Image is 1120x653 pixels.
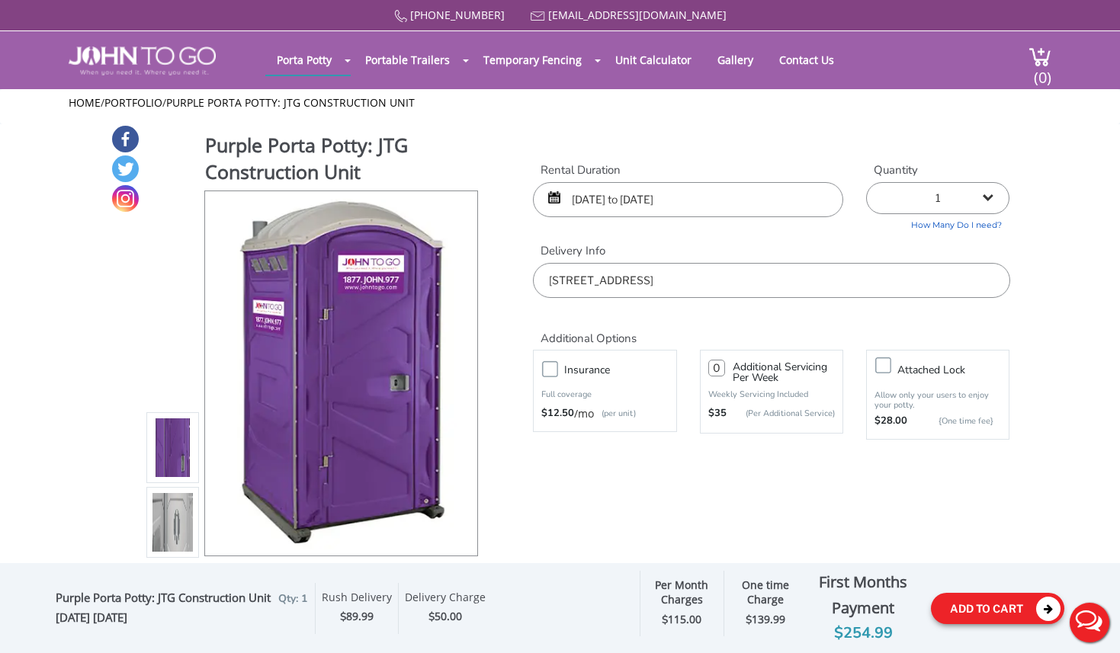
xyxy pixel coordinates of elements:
[112,155,139,182] a: Twitter
[278,591,307,606] span: Qty: 1
[533,162,843,178] label: Rental Duration
[874,390,1001,410] p: Allow only your users to enjoy your potty.
[548,8,727,22] a: [EMAIL_ADDRESS][DOMAIN_NAME]
[708,389,835,400] p: Weekly Servicing Included
[205,132,480,189] h1: Purple Porta Potty: JTG Construction Unit
[594,406,636,421] p: (per unit)
[604,45,703,75] a: Unit Calculator
[662,613,701,627] strong: $
[69,95,1051,110] ul: / /
[265,45,343,75] a: Porta Potty
[742,578,789,607] strong: One time Charge
[410,8,505,22] a: [PHONE_NUMBER]
[152,271,194,630] img: Product
[533,182,843,217] input: Start date | End date
[668,612,701,626] span: 115.00
[1059,592,1120,653] button: Live Chat
[541,406,668,421] div: /mo
[69,95,101,110] a: Home
[706,45,765,75] a: Gallery
[435,609,462,623] span: 50.00
[897,360,1016,379] h3: Attached lock
[874,414,907,429] strong: $28.00
[708,406,727,421] strong: $35
[394,10,407,23] img: Call
[69,46,216,75] img: JOHN to go
[405,608,486,626] div: $
[746,613,785,627] strong: $
[727,408,835,419] p: (Per Additional Service)
[866,214,1009,232] a: How Many Do I need?
[472,45,593,75] a: Temporary Fencing
[322,591,392,609] div: Rush Delivery
[768,45,846,75] a: Contact Us
[335,562,406,576] a: Download Pdf
[354,45,461,75] a: Portable Trailers
[807,569,919,621] div: First Months Payment
[112,126,139,152] a: Facebook
[655,578,708,607] strong: Per Month Charges
[226,191,457,550] img: Product
[866,162,1009,178] label: Quantity
[104,95,162,110] a: Portfolio
[533,243,1009,259] label: Delivery Info
[1033,55,1051,88] span: (0)
[533,263,1009,298] input: Delivery Address
[541,406,574,421] strong: $12.50
[322,608,392,626] div: $
[166,95,415,110] a: Purple Porta Potty: JTG Construction Unit
[708,360,725,376] input: 0
[533,313,1009,346] h2: Additional Options
[564,360,683,379] h3: Insurance
[807,621,919,645] div: $254.99
[112,185,139,212] a: Instagram
[207,562,313,576] a: View feature & specs
[752,612,785,626] span: 139.99
[541,387,668,402] p: Full coverage
[931,593,1064,624] button: Add To Cart
[405,591,486,609] div: Delivery Charge
[346,609,374,623] span: 89.99
[733,362,835,383] h3: Additional Servicing Per Week
[531,11,545,21] img: Mail
[915,414,993,429] p: {One time fee}
[1029,46,1051,67] img: cart a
